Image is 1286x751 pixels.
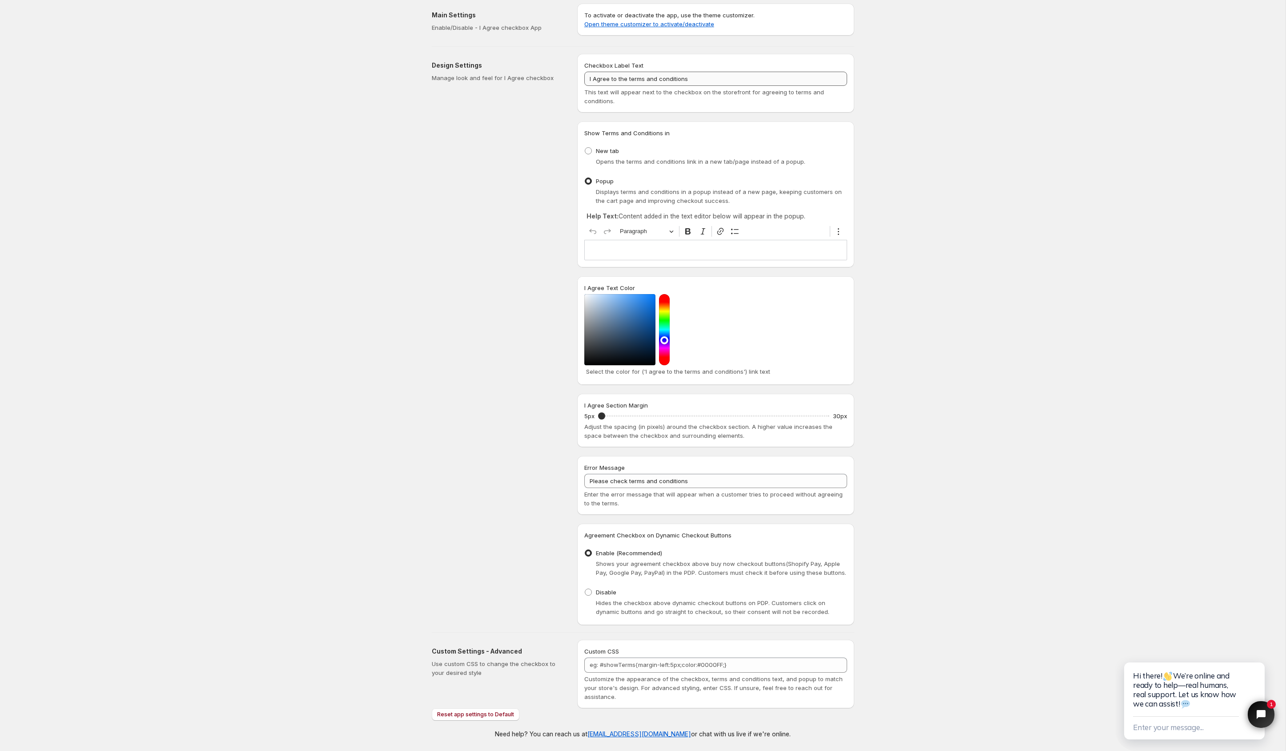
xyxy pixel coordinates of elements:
[432,61,563,70] h2: Design Settings
[584,223,847,240] div: Editor toolbar
[432,73,563,82] p: Manage look and feel for I Agree checkbox
[584,423,832,439] span: Adjust the spacing (in pixels) around the checkbox section. A higher value increases the space be...
[584,89,824,105] span: This text will appear next to the checkbox on the storefront for agreeing to terms and conditions.
[432,659,563,677] p: Use custom CSS to change the checkbox to your desired style
[584,240,847,260] div: Editor editing area: main. Press ⌥0 for help.
[437,711,514,718] span: Reset app settings to Default
[584,412,595,420] p: 5px
[596,147,619,154] span: New tab
[833,412,847,420] p: 30px
[596,158,805,165] span: Opens the terms and conditions link in a new tab/page instead of a popup.
[584,402,648,409] span: I Agree Section Margin
[620,226,666,237] span: Paragraph
[432,23,563,32] p: Enable/Disable - I Agree checkbox App
[495,730,791,739] p: Need help? You can reach us at or chat with us live if we're online.
[596,188,842,204] span: Displays terms and conditions in a popup instead of a new page, keeping customers on the cart pag...
[596,549,662,557] span: Enable (Recommended)
[584,283,635,292] label: I Agree Text Color
[596,589,616,596] span: Disable
[596,178,614,185] span: Popup
[587,212,845,221] p: Content added in the text editor below will appear in the popup.
[584,464,625,471] span: Error Message
[584,491,843,507] span: Enter the error message that will appear when a customer tries to proceed without agreeing to the...
[1115,623,1286,751] iframe: Tidio Chat
[584,20,714,28] a: Open theme customizer to activate/deactivate
[587,730,691,738] a: [EMAIL_ADDRESS][DOMAIN_NAME]
[432,647,563,656] h2: Custom Settings - Advanced
[596,599,829,615] span: Hides the checkbox above dynamic checkout buttons on PDP. Customers click on dynamic buttons and ...
[584,62,643,69] span: Checkbox Label Text
[586,367,845,376] p: Select the color for ('I agree to the terms and conditions') link text
[584,11,847,28] p: To activate or deactivate the app, use the theme customizer.
[584,129,670,137] span: Show Terms and Conditions in
[587,212,619,220] strong: Help Text:
[432,11,563,20] h2: Main Settings
[596,560,846,576] span: Shows your agreement checkbox above buy now checkout buttons(Shopify Pay, Apple Pay, Google Pay, ...
[584,675,843,700] span: Customize the appearance of the checkbox, terms and conditions text, and popup to match your stor...
[616,225,677,238] button: Paragraph, Heading
[432,708,519,721] button: Reset app settings to Default
[584,648,619,655] span: Custom CSS
[584,531,847,540] h3: Agreement Checkbox on Dynamic Checkout Buttons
